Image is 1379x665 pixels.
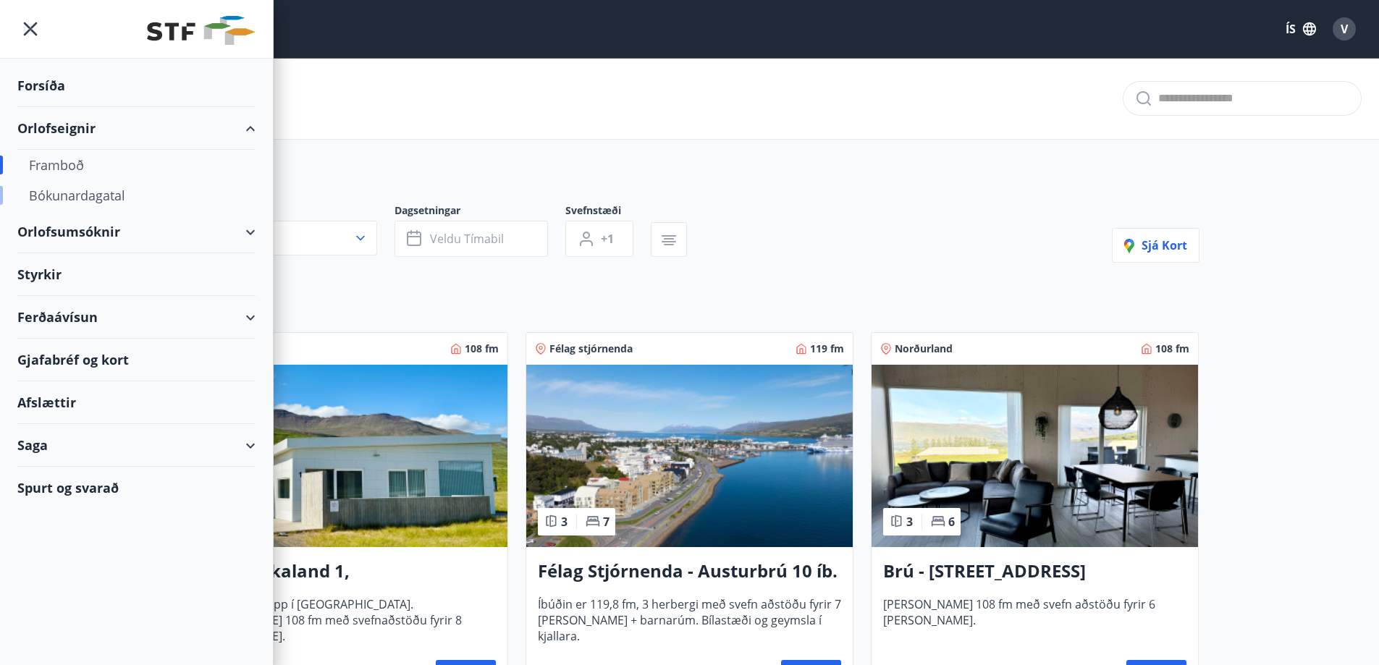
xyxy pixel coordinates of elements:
[538,596,841,644] span: Íbúðin er 119,8 fm, 3 herbergi með svefn aðstöðu fyrir 7 [PERSON_NAME] + barnarúm. Bílastæði og g...
[17,339,256,381] div: Gjafabréf og kort
[180,203,395,221] span: Svæði
[17,424,256,467] div: Saga
[1124,237,1187,253] span: Sjá kort
[883,559,1186,585] h3: Brú - [STREET_ADDRESS]
[948,514,955,530] span: 6
[883,596,1186,644] span: [PERSON_NAME] 108 fm með svefn aðstöðu fyrir 6 [PERSON_NAME].
[1155,342,1189,356] span: 108 fm
[29,150,244,180] div: Framboð
[29,180,244,211] div: Bókunardagatal
[17,253,256,296] div: Styrkir
[193,596,496,644] span: Rúmgott hús upp í [GEOGRAPHIC_DATA]. [PERSON_NAME] 108 fm með svefnaðstöðu fyrir 8 [PERSON_NAME].
[565,203,651,221] span: Svefnstæði
[1112,228,1199,263] button: Sjá kort
[526,365,853,547] img: Paella dish
[603,514,610,530] span: 7
[465,342,499,356] span: 108 fm
[395,221,548,257] button: Veldu tímabil
[565,221,633,257] button: +1
[561,514,568,530] span: 3
[1278,16,1324,42] button: ÍS
[906,514,913,530] span: 3
[538,559,841,585] h3: Félag Stjórnenda - Austurbrú 10 íb. 201
[17,64,256,107] div: Forsíða
[872,365,1198,547] img: Paella dish
[1327,12,1362,46] button: V
[17,381,256,424] div: Afslættir
[549,342,633,356] span: Félag stjórnenda
[193,559,496,585] h3: Brú - Hrókaland 1, [GEOGRAPHIC_DATA]
[180,221,377,255] button: Allt
[17,16,43,42] button: menu
[17,467,256,509] div: Spurt og svarað
[895,342,953,356] span: Norðurland
[17,107,256,150] div: Orlofseignir
[601,231,614,247] span: +1
[430,231,504,247] span: Veldu tímabil
[1341,21,1348,37] span: V
[181,365,507,547] img: Paella dish
[395,203,565,221] span: Dagsetningar
[17,296,256,339] div: Ferðaávísun
[147,16,256,45] img: union_logo
[810,342,844,356] span: 119 fm
[17,211,256,253] div: Orlofsumsóknir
